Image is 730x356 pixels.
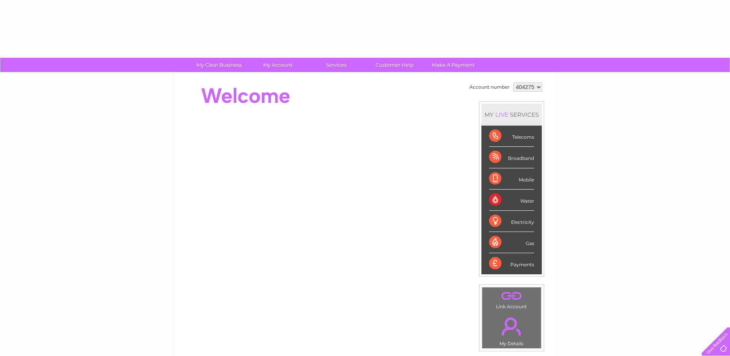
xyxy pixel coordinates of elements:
a: Make A Payment [421,58,485,72]
td: Link Account [482,287,541,311]
div: Broadband [489,147,534,168]
a: Customer Help [363,58,426,72]
a: . [484,313,539,340]
div: Electricity [489,211,534,232]
div: MY SERVICES [481,104,542,126]
div: Water [489,190,534,211]
a: My Account [246,58,309,72]
td: Account number [468,81,511,94]
div: Gas [489,232,534,253]
a: . [484,289,539,303]
div: Telecoms [489,126,534,147]
a: My Clear Business [187,58,251,72]
div: Mobile [489,168,534,190]
div: LIVE [494,111,510,118]
a: Services [304,58,368,72]
div: Payments [489,253,534,274]
td: My Details [482,311,541,349]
